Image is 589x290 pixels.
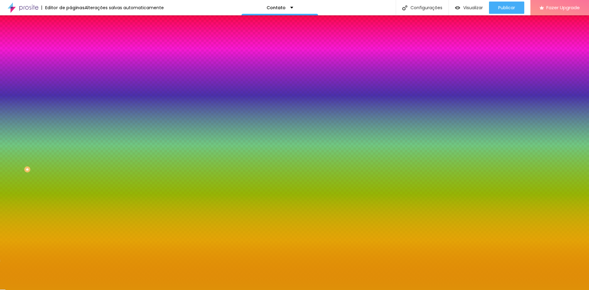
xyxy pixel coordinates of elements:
button: Visualizar [449,2,489,14]
span: Publicar [498,5,515,10]
button: Publicar [489,2,524,14]
div: Editor de páginas [41,6,85,10]
div: Alterações salvas automaticamente [85,6,164,10]
p: Contato [267,6,286,10]
span: Fazer Upgrade [546,5,580,10]
img: view-1.svg [455,5,460,10]
span: Visualizar [463,5,483,10]
img: Icone [402,5,407,10]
